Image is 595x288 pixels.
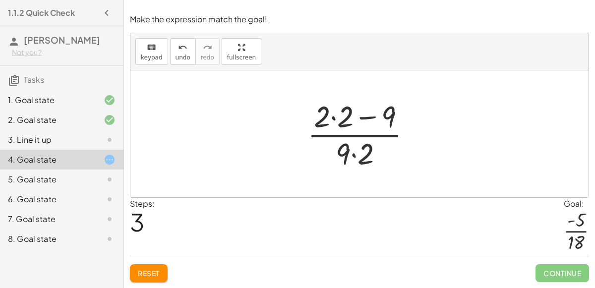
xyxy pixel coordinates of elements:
[104,134,116,146] i: Task not started.
[104,114,116,126] i: Task finished and correct.
[104,94,116,106] i: Task finished and correct.
[8,7,75,19] h4: 1.1.2 Quick Check
[24,74,44,85] span: Tasks
[104,213,116,225] i: Task not started.
[8,114,88,126] div: 2. Goal state
[178,42,187,54] i: undo
[130,207,144,237] span: 3
[8,213,88,225] div: 7. Goal state
[141,54,163,61] span: keypad
[130,198,155,209] label: Steps:
[195,38,220,65] button: redoredo
[201,54,214,61] span: redo
[147,42,156,54] i: keyboard
[12,48,116,58] div: Not you?
[8,173,88,185] div: 5. Goal state
[104,154,116,166] i: Task started.
[8,94,88,106] div: 1. Goal state
[130,264,168,282] button: Reset
[8,134,88,146] div: 3. Line it up
[227,54,256,61] span: fullscreen
[222,38,261,65] button: fullscreen
[130,14,589,25] p: Make the expression match the goal!
[24,34,100,46] span: [PERSON_NAME]
[564,198,589,210] div: Goal:
[104,233,116,245] i: Task not started.
[8,233,88,245] div: 8. Goal state
[8,154,88,166] div: 4. Goal state
[104,193,116,205] i: Task not started.
[8,193,88,205] div: 6. Goal state
[135,38,168,65] button: keyboardkeypad
[138,269,160,278] span: Reset
[104,173,116,185] i: Task not started.
[203,42,212,54] i: redo
[170,38,196,65] button: undoundo
[176,54,190,61] span: undo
